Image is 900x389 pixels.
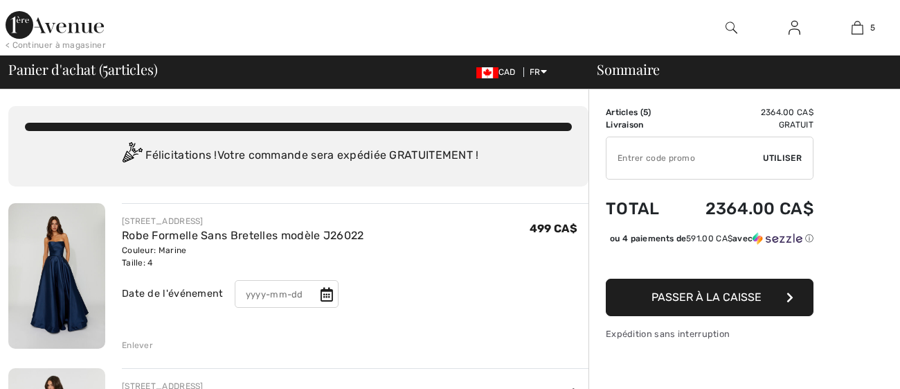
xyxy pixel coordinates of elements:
[606,185,674,232] td: Total
[763,152,802,164] span: Utiliser
[530,222,577,235] span: 499 CA$
[606,137,763,179] input: Code promo
[8,203,105,349] img: Robe Formelle Sans Bretelles modèle J26022
[674,106,813,119] td: 2364.00 CA$
[827,19,888,36] a: 5
[118,142,145,170] img: Congratulation2.svg
[789,19,800,36] img: Mes infos
[606,119,674,131] td: Livraison
[122,244,364,269] div: Couleur: Marine Taille: 4
[580,62,892,76] div: Sommaire
[122,215,364,227] div: [STREET_ADDRESS]
[753,232,802,245] img: Sezzle
[726,19,737,36] img: recherche
[476,67,498,78] img: Canadian Dollar
[686,234,732,243] span: 591.00 CA$
[122,286,224,302] div: Date de l'événement
[610,232,813,245] div: ou 4 paiements de avec
[643,107,648,117] span: 5
[6,11,104,39] img: 1ère Avenue
[674,119,813,131] td: Gratuit
[102,59,108,77] span: 5
[606,279,813,316] button: Passer à la caisse
[606,327,813,340] div: Expédition sans interruption
[606,106,674,119] td: Articles ( )
[870,21,875,34] span: 5
[530,67,547,77] span: FR
[122,229,364,242] a: Robe Formelle Sans Bretelles modèle J26022
[8,62,157,76] span: Panier d'achat ( articles)
[852,19,863,36] img: Mon panier
[235,280,339,308] input: yyyy-mm-dd
[606,232,813,250] div: ou 4 paiements de591.00 CA$avecSezzle Cliquez pour en savoir plus sur Sezzle
[476,67,521,77] span: CAD
[651,291,762,304] span: Passer à la caisse
[674,185,813,232] td: 2364.00 CA$
[122,339,153,352] div: Enlever
[6,39,106,51] div: < Continuer à magasiner
[606,250,813,274] iframe: PayPal-paypal
[25,142,572,170] div: Félicitations ! Votre commande sera expédiée GRATUITEMENT !
[813,347,886,382] iframe: Ouvre un widget dans lequel vous pouvez chatter avec l’un de nos agents
[777,19,811,37] a: Se connecter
